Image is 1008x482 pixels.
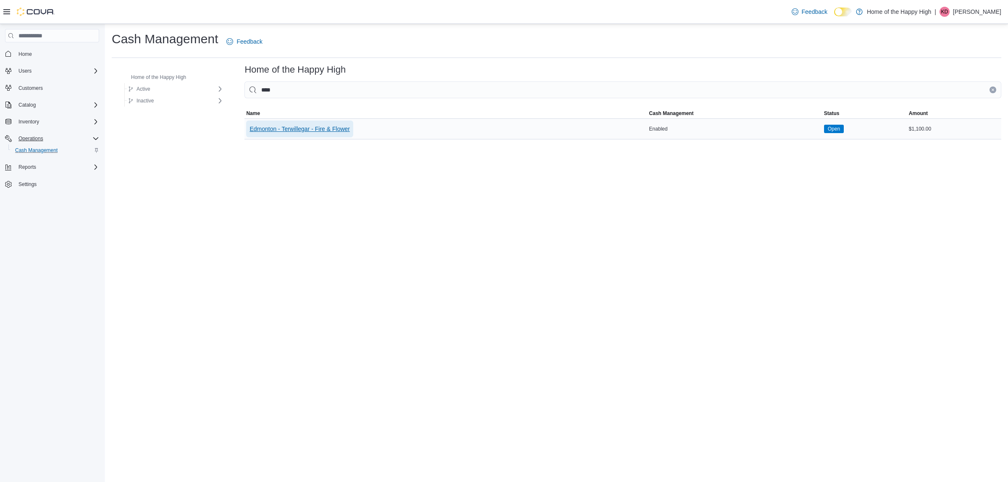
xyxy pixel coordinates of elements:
span: Cash Management [15,147,58,154]
span: Home [15,48,99,59]
a: Feedback [788,3,831,20]
span: Customers [15,83,99,93]
span: Cash Management [649,110,693,117]
h3: Home of the Happy High [244,65,346,75]
a: Home [15,49,35,59]
button: Users [15,66,35,76]
input: Dark Mode [834,8,852,16]
span: Feedback [802,8,827,16]
img: Cova [17,8,55,16]
button: Home of the Happy High [119,72,189,82]
p: [PERSON_NAME] [953,7,1001,17]
div: Kevin Dubitz [940,7,950,17]
span: Feedback [236,37,262,46]
button: Inventory [2,116,102,128]
span: Home of the Happy High [131,74,186,81]
span: Users [15,66,99,76]
button: Name [244,108,647,118]
p: | [934,7,936,17]
span: Operations [15,134,99,144]
button: Operations [15,134,47,144]
button: Home [2,47,102,60]
nav: Complex example [5,44,99,212]
button: Inventory [15,117,42,127]
span: KD [941,7,948,17]
span: Settings [15,179,99,189]
h1: Cash Management [112,31,218,47]
button: Amount [907,108,1001,118]
span: Name [246,110,260,117]
span: Reports [18,164,36,170]
button: Customers [2,82,102,94]
div: Enabled [647,124,822,134]
a: Feedback [223,33,265,50]
button: Reports [2,161,102,173]
span: Operations [18,135,43,142]
p: Home of the Happy High [867,7,931,17]
a: Customers [15,83,46,93]
span: Users [18,68,31,74]
button: Edmonton - Terwillegar - Fire & Flower [246,120,353,137]
button: Inactive [125,96,157,106]
span: Catalog [18,102,36,108]
span: Open [824,125,844,133]
button: Cash Management [647,108,822,118]
a: Cash Management [12,145,61,155]
span: Settings [18,181,37,188]
span: Inventory [15,117,99,127]
span: Home [18,51,32,58]
button: Catalog [2,99,102,111]
span: Amount [909,110,928,117]
button: Active [125,84,154,94]
span: Cash Management [12,145,99,155]
button: Catalog [15,100,39,110]
button: Clear input [990,86,996,93]
div: $1,100.00 [907,124,1001,134]
span: Inventory [18,118,39,125]
button: Status [822,108,907,118]
button: Users [2,65,102,77]
span: Active [136,86,150,92]
span: Status [824,110,840,117]
a: Settings [15,179,40,189]
span: Reports [15,162,99,172]
span: Customers [18,85,43,92]
span: Catalog [15,100,99,110]
button: Cash Management [8,144,102,156]
span: Edmonton - Terwillegar - Fire & Flower [249,125,350,133]
button: Operations [2,133,102,144]
button: Settings [2,178,102,190]
span: Inactive [136,97,154,104]
button: Reports [15,162,39,172]
span: Open [828,125,840,133]
input: This is a search bar. As you type, the results lower in the page will automatically filter. [244,81,1001,98]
